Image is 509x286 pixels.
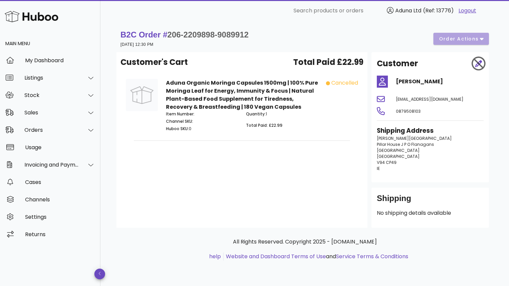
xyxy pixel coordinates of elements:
[224,253,408,261] li: and
[25,57,95,64] div: My Dashboard
[24,92,79,98] div: Stock
[166,111,194,117] span: Item Number:
[377,166,380,171] span: IE
[226,253,326,260] a: Website and Dashboard Terms of Use
[377,193,484,209] div: Shipping
[458,7,476,15] a: Logout
[396,108,421,114] span: 0879508103
[377,209,484,217] p: No shipping details available
[423,7,454,14] span: (Ref: 13776)
[246,122,282,128] span: Total Paid: £22.99
[336,253,408,260] a: Service Terms & Conditions
[377,154,420,159] span: [GEOGRAPHIC_DATA]
[246,111,318,117] p: 1
[120,42,153,47] small: [DATE] 12:30 PM
[25,214,95,220] div: Settings
[331,79,358,87] div: cancelled
[25,144,95,151] div: Usage
[377,160,397,165] span: V94 CP49
[377,135,452,141] span: [PERSON_NAME][GEOGRAPHIC_DATA]
[25,196,95,203] div: Channels
[377,126,484,135] h3: Shipping Address
[166,118,193,124] span: Channel SKU:
[25,231,95,237] div: Returns
[24,109,79,116] div: Sales
[293,56,363,68] span: Total Paid £22.99
[166,126,189,131] span: Huboo SKU:
[24,75,79,81] div: Listings
[166,79,318,111] strong: Aduna Organic Moringa Capsules 1500mg | 100% Pure Moringa Leaf for Energy, Immunity & Focus | Nat...
[395,7,421,14] span: Aduna Ltd
[166,126,238,132] p: 0
[120,56,188,68] span: Customer's Cart
[246,111,266,117] span: Quantity:
[24,162,79,168] div: Invoicing and Payments
[377,148,420,153] span: [GEOGRAPHIC_DATA]
[167,30,249,39] span: 206-2209898-9089912
[25,179,95,185] div: Cases
[396,96,463,102] span: [EMAIL_ADDRESS][DOMAIN_NAME]
[377,58,418,70] h2: Customer
[5,9,58,24] img: Huboo Logo
[126,79,158,111] img: Product Image
[120,30,249,39] strong: B2C Order #
[396,78,484,86] h4: [PERSON_NAME]
[122,238,488,246] p: All Rights Reserved. Copyright 2025 - [DOMAIN_NAME]
[377,141,434,147] span: Pillar House J P O Flanagans
[209,253,221,260] a: help
[24,127,79,133] div: Orders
